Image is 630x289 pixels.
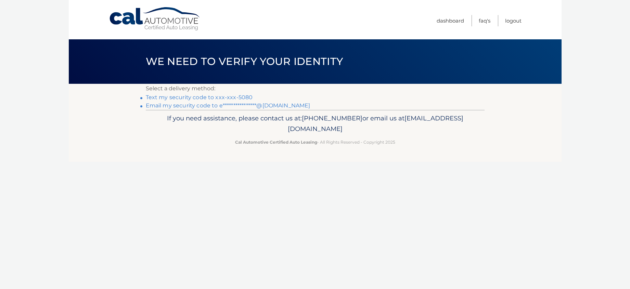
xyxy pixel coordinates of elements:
[150,139,480,146] p: - All Rights Reserved - Copyright 2025
[437,15,464,26] a: Dashboard
[146,55,343,68] span: We need to verify your identity
[302,114,362,122] span: [PHONE_NUMBER]
[505,15,522,26] a: Logout
[146,84,485,93] p: Select a delivery method:
[479,15,490,26] a: FAQ's
[109,7,201,31] a: Cal Automotive
[235,140,317,145] strong: Cal Automotive Certified Auto Leasing
[150,113,480,135] p: If you need assistance, please contact us at: or email us at
[146,94,253,101] a: Text my security code to xxx-xxx-5080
